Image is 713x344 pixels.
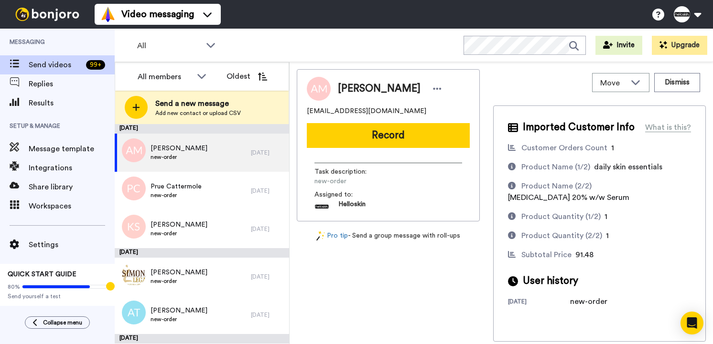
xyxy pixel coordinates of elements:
span: 80% [8,283,20,291]
span: User history [523,274,578,288]
span: Results [29,97,115,109]
span: new-order [151,229,207,237]
span: Move [600,77,626,89]
button: Invite [595,36,642,55]
div: [DATE] [508,298,570,307]
div: 99 + [86,60,105,70]
span: Task description : [314,167,381,177]
span: Integrations [29,162,115,174]
div: What is this? [645,122,691,133]
div: Customer Orders Count [521,142,607,154]
span: [MEDICAL_DATA] 20% w/w Serum [508,194,629,201]
span: Message template [29,143,115,155]
div: Product Quantity (2/2) [521,230,602,241]
div: Product Name (1/2) [521,161,590,173]
span: QUICK START GUIDE [8,271,76,278]
span: Helloskin [338,199,366,214]
span: 91.48 [575,251,594,259]
span: new-order [151,315,207,323]
span: Send yourself a test [8,292,107,300]
span: 1 [606,232,609,240]
div: - Send a group message with roll-ups [297,231,480,241]
img: magic-wand.svg [316,231,325,241]
img: 24ae36c8-5af0-4d7f-8c44-a84fc54ad816.jpg [122,262,146,286]
div: Product Quantity (1/2) [521,211,601,222]
div: [DATE] [115,248,289,258]
div: [DATE] [115,334,289,344]
img: bj-logo-header-white.svg [11,8,83,21]
span: Workspaces [29,200,115,212]
span: Share library [29,181,115,193]
div: All members [138,71,192,83]
img: Image of Amber Matthews [307,77,331,101]
span: 1 [611,144,614,152]
div: [DATE] [251,311,284,319]
span: daily skin essentials [594,163,662,171]
div: new-order [570,296,618,307]
span: [PERSON_NAME] [151,144,207,153]
button: Oldest [219,67,274,86]
button: Upgrade [652,36,707,55]
div: [DATE] [115,124,289,134]
img: vm-color.svg [100,7,116,22]
div: [DATE] [251,273,284,281]
div: [DATE] [251,149,284,156]
div: Open Intercom Messenger [681,312,703,334]
div: Tooltip anchor [106,282,115,291]
span: Send a new message [155,98,241,109]
img: pc.png [122,177,146,200]
div: [DATE] [251,225,284,233]
span: Prue Cattermole [151,182,202,191]
span: new-order [151,153,207,161]
button: Collapse menu [25,316,90,329]
button: Dismiss [654,73,700,92]
span: new-order [151,277,207,285]
img: am.png [122,138,146,162]
img: at.png [122,301,146,324]
a: Pro tip [316,231,348,241]
span: [EMAIL_ADDRESS][DOMAIN_NAME] [307,106,426,116]
span: new-order [151,191,202,199]
button: Record [307,123,470,148]
span: Imported Customer Info [523,120,635,135]
div: Product Name (2/2) [521,180,592,192]
span: Add new contact or upload CSV [155,109,241,117]
span: [PERSON_NAME] [338,82,421,96]
span: Settings [29,239,115,250]
span: 1 [605,213,607,220]
div: Subtotal Price [521,249,572,261]
span: [PERSON_NAME] [151,306,207,315]
span: [PERSON_NAME] [151,220,207,229]
span: new-order [314,177,405,186]
span: Collapse menu [43,319,82,326]
span: Assigned to: [314,190,381,199]
img: ks.png [122,215,146,239]
span: Send videos [29,59,82,71]
span: All [137,40,201,52]
span: Video messaging [121,8,194,21]
div: [DATE] [251,187,284,195]
span: [PERSON_NAME] [151,268,207,277]
img: e0e33554-603b-457b-bab1-c5d4e16e99df-1743977302.jpg [314,199,329,214]
span: Replies [29,78,115,90]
